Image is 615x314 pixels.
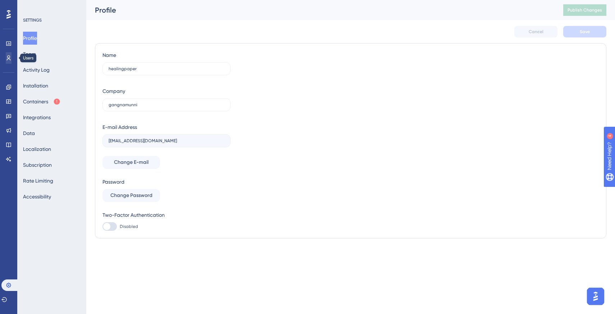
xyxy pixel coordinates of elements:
[102,178,231,186] div: Password
[23,111,51,124] button: Integrations
[23,143,51,156] button: Localization
[17,2,45,10] span: Need Help?
[50,4,52,9] div: 4
[23,95,60,108] button: Containers
[109,66,222,71] input: Name Surname
[120,224,138,229] span: Disabled
[514,26,557,37] button: Cancel
[114,158,149,167] span: Change E-mail
[102,87,125,95] div: Company
[563,4,606,16] button: Publish Changes
[529,29,543,35] span: Cancel
[563,26,606,37] button: Save
[23,190,51,203] button: Accessibility
[23,127,35,140] button: Data
[23,79,48,92] button: Installation
[102,156,160,169] button: Change E-mail
[23,32,37,45] button: Profile
[23,158,52,171] button: Subscription
[109,138,224,143] input: E-mail Address
[102,51,116,59] div: Name
[102,189,160,202] button: Change Password
[95,5,545,15] div: Profile
[568,7,602,13] span: Publish Changes
[23,63,50,76] button: Activity Log
[23,17,81,23] div: SETTINGS
[580,29,590,35] span: Save
[23,48,36,60] button: Team
[585,286,606,307] iframe: UserGuiding AI Assistant Launcher
[109,102,224,107] input: Company Name
[102,123,137,131] div: E-mail Address
[110,191,152,200] span: Change Password
[102,211,231,219] div: Two-Factor Authentication
[23,174,53,187] button: Rate Limiting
